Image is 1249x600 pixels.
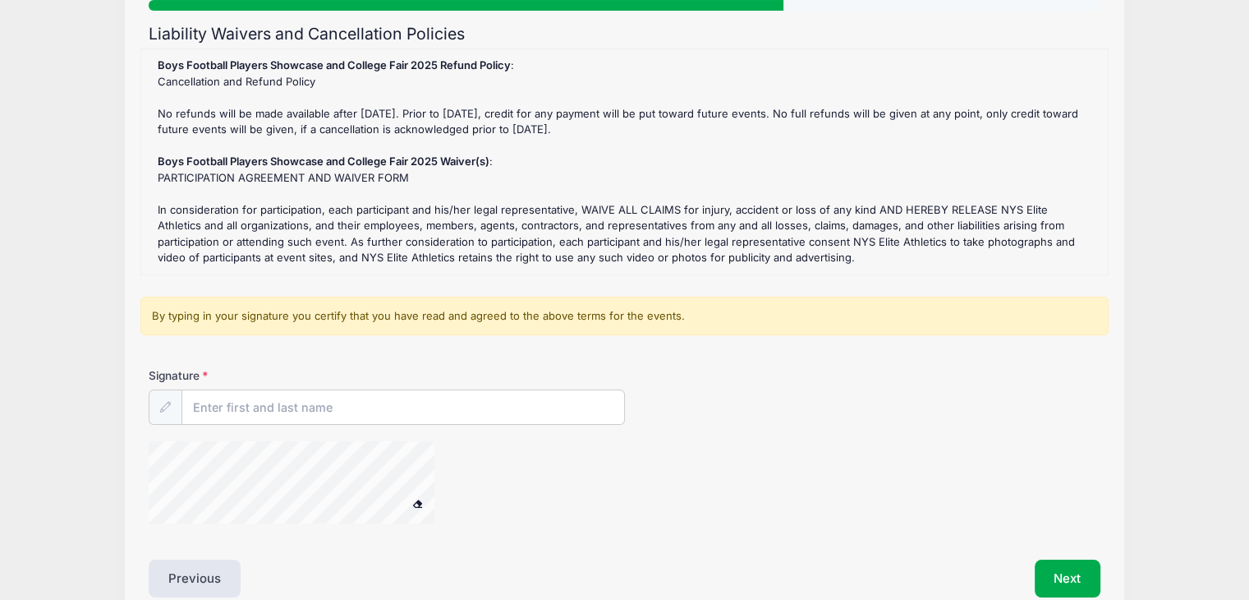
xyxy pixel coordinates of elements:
[140,297,1109,336] div: By typing in your signature you certify that you have read and agreed to the above terms for the ...
[158,58,511,72] strong: Boys Football Players Showcase and College Fair 2025 Refund Policy
[149,367,387,384] label: Signature
[1035,560,1101,598] button: Next
[149,560,241,598] button: Previous
[181,390,625,425] input: Enter first and last name
[149,58,1100,266] div: : Cancellation and Refund Policy No refunds will be made available after [DATE]. Prior to [DATE],...
[149,25,1100,44] h2: Liability Waivers and Cancellation Policies
[158,155,489,168] strong: Boys Football Players Showcase and College Fair 2025 Waiver(s)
